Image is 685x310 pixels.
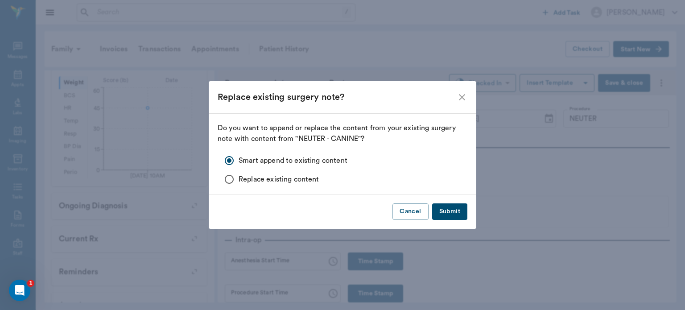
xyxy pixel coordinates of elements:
button: Submit [432,203,467,220]
span: Smart append to existing content [239,155,347,166]
div: Replace existing surgery note? [218,90,457,104]
iframe: Intercom live chat [9,280,30,301]
button: Cancel [392,203,428,220]
span: 1 [27,280,34,287]
div: option [225,151,467,189]
span: Replace existing content [239,174,319,185]
div: Do you want to append or replace the content from your existing surgery note with content from "N... [218,123,467,189]
button: close [457,92,467,103]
